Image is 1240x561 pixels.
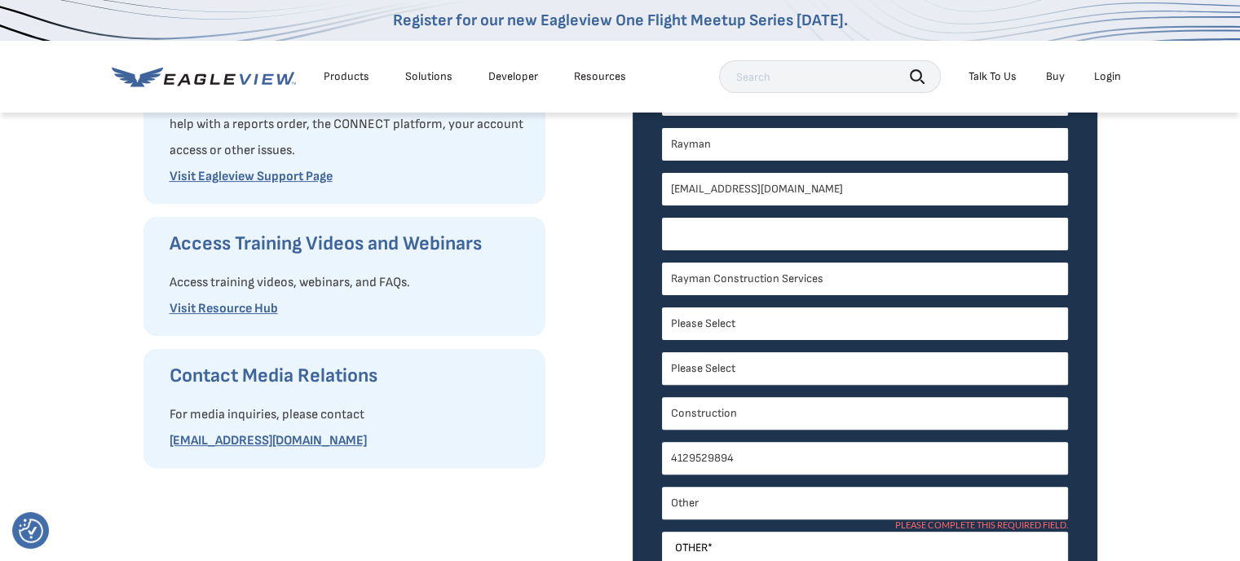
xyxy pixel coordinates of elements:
div: Talk To Us [969,69,1017,84]
a: Visit Resource Hub [170,301,278,316]
img: Revisit consent button [19,519,43,543]
div: Products [324,69,369,84]
button: Consent Preferences [19,519,43,543]
div: Resources [574,69,626,84]
p: For media inquiries, please contact [170,402,529,428]
p: Access training videos, webinars, and FAQs. [170,270,529,296]
a: Register for our new Eagleview One Flight Meetup Series [DATE]. [393,11,848,30]
div: Solutions [405,69,452,84]
h3: Access Training Videos and Webinars [170,231,529,257]
a: Visit Eagleview Support Page [170,169,333,184]
input: Search [719,60,941,93]
a: Developer [488,69,538,84]
a: [EMAIL_ADDRESS][DOMAIN_NAME] [170,433,367,448]
a: Buy [1046,69,1065,84]
div: Login [1094,69,1121,84]
p: For current Eagleview customers, visit our support page to get help with a reports order, the CON... [170,86,529,164]
h3: Contact Media Relations [170,363,529,389]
